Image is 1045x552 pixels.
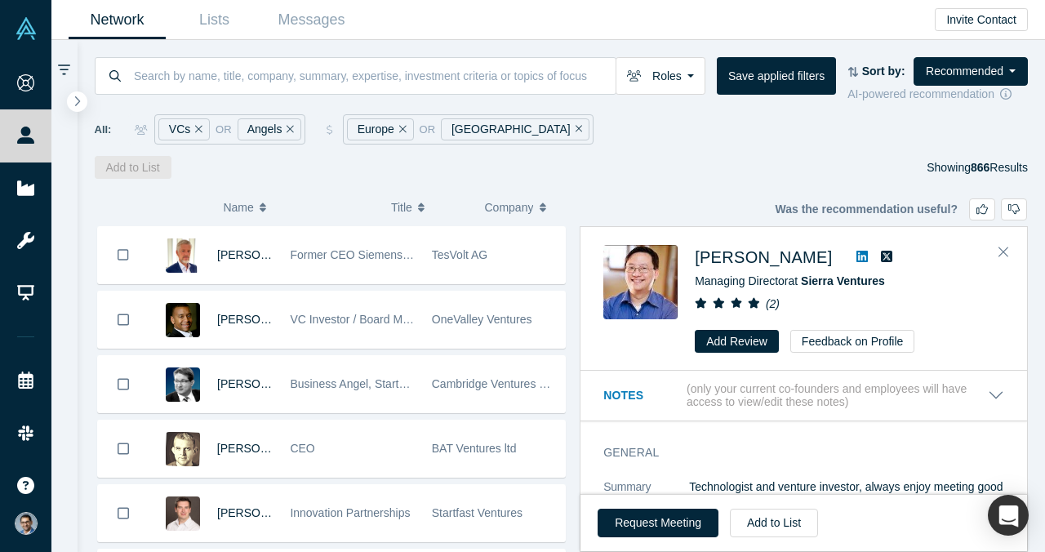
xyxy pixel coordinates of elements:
p: (only your current co-founders and employees will have access to view/edit these notes) [687,382,988,410]
i: ( 2 ) [766,297,780,310]
button: Company [485,190,562,225]
img: Ralf Christian's Profile Image [166,238,200,273]
button: Add to List [95,156,171,179]
span: Title [391,190,412,225]
span: All: [95,122,112,138]
span: CEO [290,442,314,455]
div: VCs [158,118,210,140]
strong: Sort by: [862,65,905,78]
a: [PERSON_NAME] [217,313,311,326]
strong: 866 [971,161,989,174]
div: Was the recommendation useful? [775,198,1027,220]
button: Remove Filter [282,120,294,139]
img: Ben Yu's Profile Image [603,245,678,319]
button: Recommended [914,57,1028,86]
a: Network [69,1,166,39]
button: Bookmark [98,421,149,477]
button: Remove Filter [394,120,407,139]
div: Europe [347,118,414,140]
button: Remove Filter [190,120,202,139]
span: Startfast Ventures [432,506,522,519]
span: or [420,122,436,138]
button: Close [991,239,1016,265]
span: Cambridge Ventures UG [432,377,557,390]
button: Remove Filter [571,120,583,139]
button: Roles [616,57,705,95]
a: [PERSON_NAME] [217,248,311,261]
button: Notes (only your current co-founders and employees will have access to view/edit these notes) [603,382,1004,410]
img: Martin Giese's Profile Image [166,367,200,402]
button: Add to List [730,509,818,537]
a: [PERSON_NAME] [217,506,311,519]
a: [PERSON_NAME] [217,442,311,455]
button: Add Review [695,330,779,353]
p: Technologist and venture investor, always enjoy meeting good entrepreneurs! [689,479,1004,513]
div: [GEOGRAPHIC_DATA] [441,118,589,140]
img: Michael Thaney's Profile Image [166,496,200,531]
img: VP Singh's Account [15,512,38,535]
span: Business Angel, Startup Coach and best-selling author [290,377,567,390]
button: Bookmark [98,356,149,412]
span: BAT Ventures ltd [432,442,517,455]
button: Request Meeting [598,509,718,537]
a: Messages [263,1,360,39]
span: Innovation Partnerships [290,506,410,519]
button: Invite Contact [935,8,1028,31]
button: Name [223,190,374,225]
div: Angels [238,118,302,140]
h3: Notes [603,387,683,404]
button: Bookmark [98,485,149,541]
img: Boye Hartmann's Profile Image [166,432,200,466]
a: [PERSON_NAME] [695,248,832,266]
a: Sierra Ventures [801,274,885,287]
span: or [216,122,232,138]
button: Title [391,190,468,225]
button: Bookmark [98,292,149,348]
h3: General [603,444,981,461]
button: Bookmark [98,226,149,283]
span: TesVolt AG [432,248,487,261]
span: Former CEO Siemens Energy Management Division of SIEMENS AG [290,248,641,261]
input: Search by name, title, company, summary, expertise, investment criteria or topics of focus [132,56,616,95]
div: Showing [927,156,1028,179]
span: Managing Director at [695,274,885,287]
span: OneValley Ventures [432,313,532,326]
dt: Summary [603,479,689,530]
span: Results [971,161,1028,174]
a: Lists [166,1,263,39]
img: Juan Scarlett's Profile Image [166,303,200,337]
button: Feedback on Profile [790,330,915,353]
span: Name [223,190,253,225]
a: [PERSON_NAME] [217,377,311,390]
img: Alchemist Vault Logo [15,17,38,40]
button: Save applied filters [717,57,836,95]
span: Company [485,190,534,225]
div: AI-powered recommendation [847,86,1028,103]
span: VC Investor / Board Member / Advisor [290,313,482,326]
